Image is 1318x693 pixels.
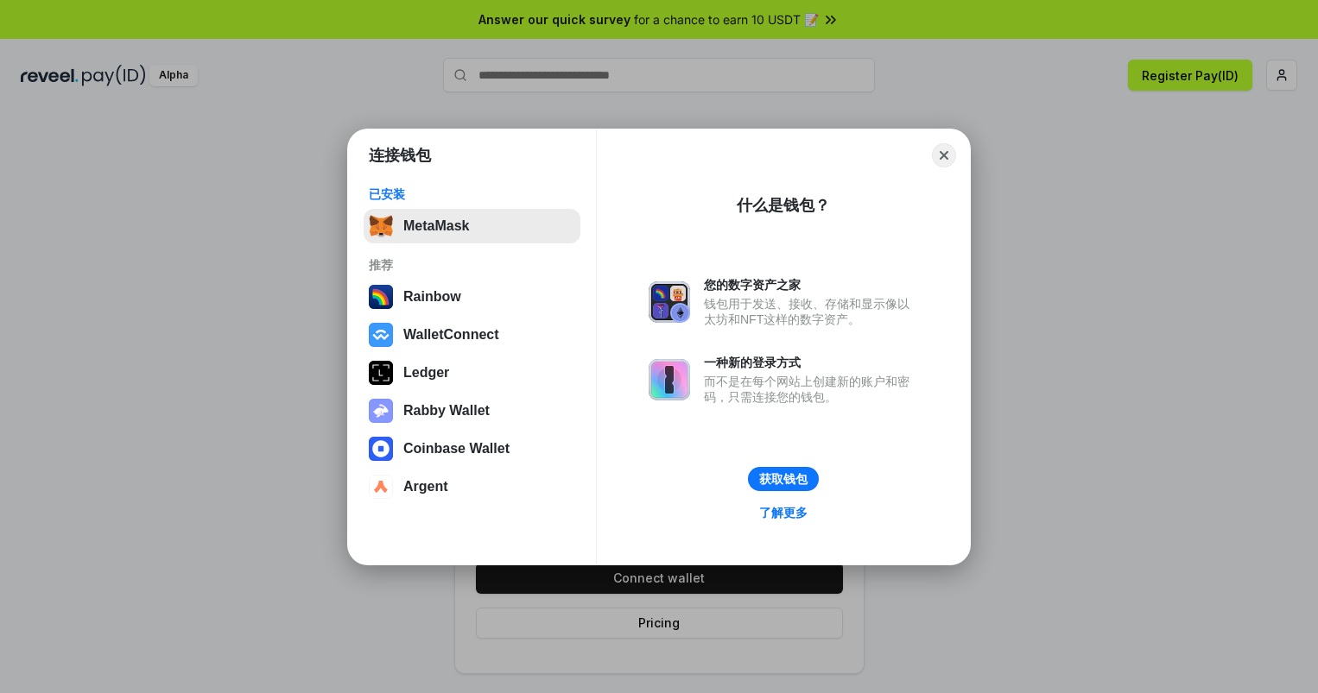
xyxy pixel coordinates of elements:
div: 什么是钱包？ [737,195,830,216]
button: Close [932,143,956,167]
img: svg+xml,%3Csvg%20width%3D%22120%22%20height%3D%22120%22%20viewBox%3D%220%200%20120%20120%22%20fil... [369,285,393,309]
div: 获取钱包 [759,471,808,487]
div: Ledger [403,365,449,381]
img: svg+xml,%3Csvg%20xmlns%3D%22http%3A%2F%2Fwww.w3.org%2F2000%2Fsvg%22%20fill%3D%22none%22%20viewBox... [369,399,393,423]
button: MetaMask [364,209,580,243]
img: svg+xml,%3Csvg%20xmlns%3D%22http%3A%2F%2Fwww.w3.org%2F2000%2Fsvg%22%20fill%3D%22none%22%20viewBox... [649,359,690,400]
div: 您的数字资产之家 [704,277,918,293]
button: Rainbow [364,280,580,314]
img: svg+xml,%3Csvg%20xmlns%3D%22http%3A%2F%2Fwww.w3.org%2F2000%2Fsvg%22%20fill%3D%22none%22%20viewBox... [649,281,690,323]
div: Rabby Wallet [403,403,490,419]
img: svg+xml,%3Csvg%20width%3D%2228%22%20height%3D%2228%22%20viewBox%3D%220%200%2028%2028%22%20fill%3D... [369,475,393,499]
div: Coinbase Wallet [403,441,510,457]
img: svg+xml,%3Csvg%20fill%3D%22none%22%20height%3D%2233%22%20viewBox%3D%220%200%2035%2033%22%20width%... [369,214,393,238]
div: 而不是在每个网站上创建新的账户和密码，只需连接您的钱包。 [704,374,918,405]
div: 一种新的登录方式 [704,355,918,370]
button: 获取钱包 [748,467,819,491]
div: Argent [403,479,448,495]
div: 推荐 [369,257,575,273]
div: MetaMask [403,218,469,234]
div: 已安装 [369,186,575,202]
h1: 连接钱包 [369,145,431,166]
div: 钱包用于发送、接收、存储和显示像以太坊和NFT这样的数字资产。 [704,296,918,327]
button: Rabby Wallet [364,394,580,428]
img: svg+xml,%3Csvg%20xmlns%3D%22http%3A%2F%2Fwww.w3.org%2F2000%2Fsvg%22%20width%3D%2228%22%20height%3... [369,361,393,385]
button: Argent [364,469,580,504]
div: Rainbow [403,289,461,305]
img: svg+xml,%3Csvg%20width%3D%2228%22%20height%3D%2228%22%20viewBox%3D%220%200%2028%2028%22%20fill%3D... [369,437,393,461]
img: svg+xml,%3Csvg%20width%3D%2228%22%20height%3D%2228%22%20viewBox%3D%220%200%2028%2028%22%20fill%3D... [369,323,393,347]
a: 了解更多 [749,501,818,524]
div: 了解更多 [759,505,808,520]
button: Coinbase Wallet [364,432,580,466]
div: WalletConnect [403,327,499,343]
button: WalletConnect [364,318,580,352]
button: Ledger [364,356,580,390]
